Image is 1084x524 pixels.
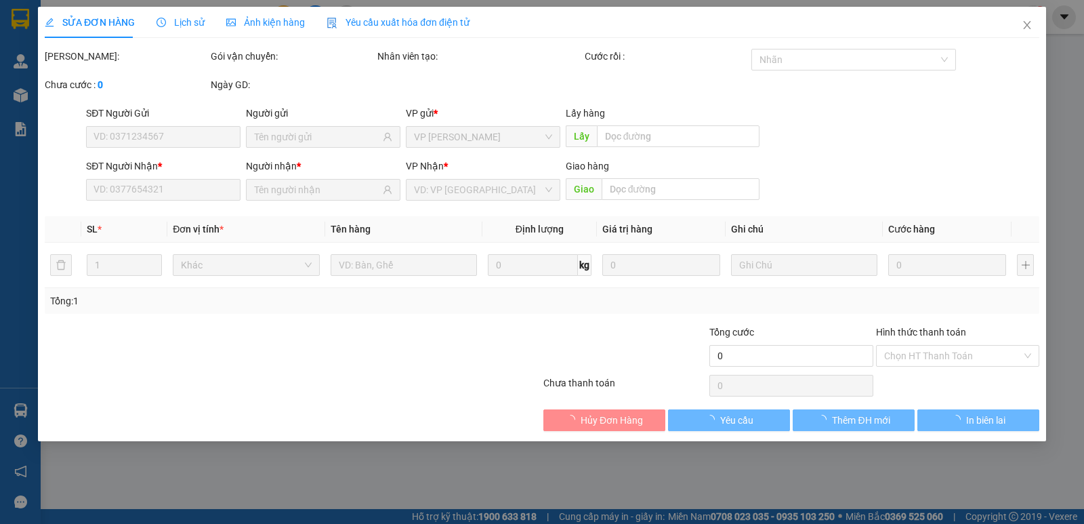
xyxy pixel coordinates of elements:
img: icon [327,18,337,28]
span: loading [817,415,832,424]
input: 0 [888,254,1006,276]
div: Chưa thanh toán [542,376,708,399]
button: Close [1008,7,1046,45]
span: In biên lai [966,413,1005,428]
th: Ghi chú [726,216,883,243]
div: Cước rồi : [585,49,748,64]
span: loading [566,415,581,424]
span: user [383,185,392,195]
input: Dọc đường [597,125,760,147]
input: 0 [602,254,720,276]
div: Gói vận chuyển: [211,49,374,64]
span: Định lượng [516,224,564,235]
button: delete [50,254,72,276]
span: Lịch sử [157,17,205,28]
input: Tên người nhận [254,182,380,197]
span: user [383,132,392,142]
span: loading [951,415,966,424]
div: SĐT Người Gửi [86,106,241,121]
div: SĐT Người Nhận [86,159,241,174]
span: Cước hàng [888,224,935,235]
div: Nhân viên tạo: [377,49,583,64]
span: Giao hàng [566,161,609,172]
span: VP MỘC CHÂU [414,127,552,147]
span: Đơn vị tính [173,224,224,235]
input: Dọc đường [602,178,760,200]
span: Yêu cầu xuất hóa đơn điện tử [327,17,470,28]
span: loading [705,415,720,424]
span: Tên hàng [331,224,371,235]
span: close [1022,20,1033,31]
span: SL [87,224,98,235]
span: VP Nhận [406,161,444,172]
div: Chưa cước : [45,77,208,92]
span: Thêm ĐH mới [832,413,890,428]
button: plus [1017,254,1034,276]
b: 0 [98,79,103,90]
label: Hình thức thanh toán [876,327,966,338]
span: Yêu cầu [720,413,753,428]
span: edit [45,18,54,27]
span: kg [578,254,591,276]
span: picture [226,18,236,27]
div: VP gửi [406,106,560,121]
div: Người nhận [246,159,400,174]
span: Khác [181,255,311,275]
button: Thêm ĐH mới [793,409,915,431]
button: In biên lai [917,409,1039,431]
input: Tên người gửi [254,129,380,144]
button: Hủy Đơn Hàng [543,409,665,431]
span: Tổng cước [709,327,754,338]
span: Giá trị hàng [602,224,652,235]
span: Ảnh kiện hàng [226,17,305,28]
span: SỬA ĐƠN HÀNG [45,17,135,28]
span: Lấy hàng [566,108,605,119]
span: Lấy [566,125,597,147]
input: VD: Bàn, Ghế [331,254,477,276]
span: clock-circle [157,18,166,27]
div: Tổng: 1 [50,294,419,308]
div: [PERSON_NAME]: [45,49,208,64]
div: Ngày GD: [211,77,374,92]
div: Người gửi [246,106,400,121]
span: Giao [566,178,602,200]
span: Hủy Đơn Hàng [581,413,643,428]
button: Yêu cầu [668,409,790,431]
input: Ghi Chú [731,254,877,276]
